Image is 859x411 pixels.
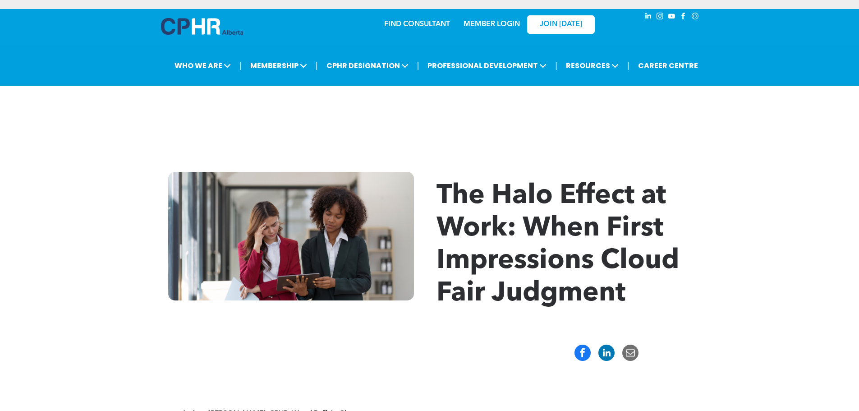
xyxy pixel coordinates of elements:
[417,56,419,75] li: |
[690,11,700,23] a: Social network
[679,11,689,23] a: facebook
[667,11,677,23] a: youtube
[436,183,679,307] span: The Halo Effect at Work: When First Impressions Cloud Fair Judgment
[635,57,701,74] a: CAREER CENTRE
[655,11,665,23] a: instagram
[540,20,582,29] span: JOIN [DATE]
[316,56,318,75] li: |
[627,56,629,75] li: |
[527,15,595,34] a: JOIN [DATE]
[384,21,450,28] a: FIND CONSULTANT
[643,11,653,23] a: linkedin
[563,57,621,74] span: RESOURCES
[248,57,310,74] span: MEMBERSHIP
[161,18,243,35] img: A blue and white logo for cp alberta
[239,56,242,75] li: |
[425,57,549,74] span: PROFESSIONAL DEVELOPMENT
[464,21,520,28] a: MEMBER LOGIN
[555,56,557,75] li: |
[324,57,411,74] span: CPHR DESIGNATION
[172,57,234,74] span: WHO WE ARE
